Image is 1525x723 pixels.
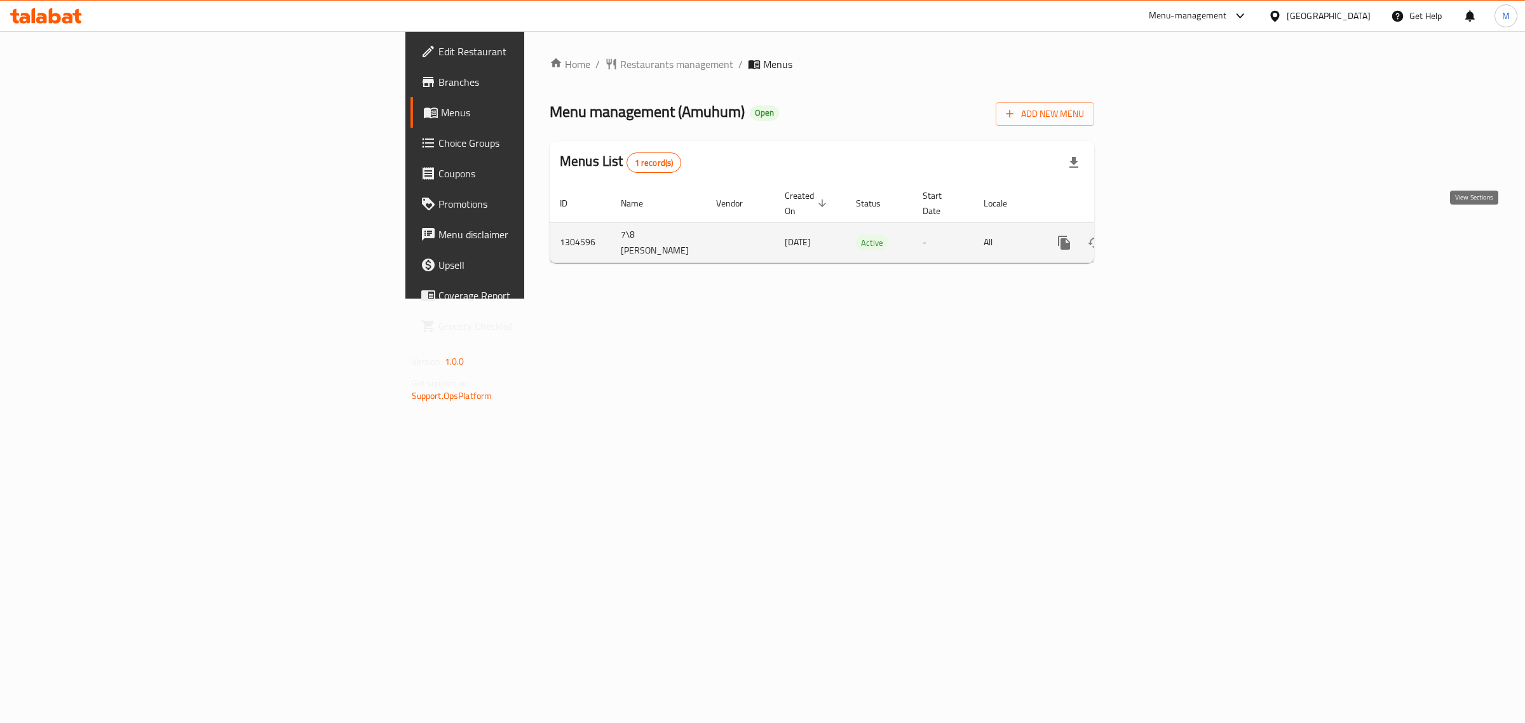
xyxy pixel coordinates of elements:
[627,157,681,169] span: 1 record(s)
[1006,106,1084,122] span: Add New Menu
[438,44,650,59] span: Edit Restaurant
[438,257,650,273] span: Upsell
[410,189,660,219] a: Promotions
[1287,9,1371,23] div: [GEOGRAPHIC_DATA]
[627,152,682,173] div: Total records count
[912,222,973,262] td: -
[410,67,660,97] a: Branches
[441,105,650,120] span: Menus
[856,196,897,211] span: Status
[856,236,888,250] span: Active
[438,166,650,181] span: Coupons
[412,375,470,391] span: Get support on:
[438,74,650,90] span: Branches
[410,158,660,189] a: Coupons
[621,196,660,211] span: Name
[1080,227,1110,258] button: Change Status
[973,222,1039,262] td: All
[438,196,650,212] span: Promotions
[560,152,681,173] h2: Menus List
[410,97,660,128] a: Menus
[984,196,1024,211] span: Locale
[785,188,830,219] span: Created On
[412,353,443,370] span: Version:
[738,57,743,72] li: /
[1149,8,1227,24] div: Menu-management
[1502,9,1510,23] span: M
[750,107,779,118] span: Open
[410,311,660,341] a: Grocery Checklist
[550,57,1094,72] nav: breadcrumb
[438,227,650,242] span: Menu disclaimer
[620,57,733,72] span: Restaurants management
[605,57,733,72] a: Restaurants management
[560,196,584,211] span: ID
[1059,147,1089,178] div: Export file
[1049,227,1080,258] button: more
[856,235,888,250] div: Active
[716,196,759,211] span: Vendor
[438,318,650,334] span: Grocery Checklist
[445,353,464,370] span: 1.0.0
[438,135,650,151] span: Choice Groups
[996,102,1094,126] button: Add New Menu
[410,36,660,67] a: Edit Restaurant
[438,288,650,303] span: Coverage Report
[410,128,660,158] a: Choice Groups
[412,388,492,404] a: Support.OpsPlatform
[410,280,660,311] a: Coverage Report
[550,184,1181,263] table: enhanced table
[763,57,792,72] span: Menus
[923,188,958,219] span: Start Date
[1039,184,1181,223] th: Actions
[750,105,779,121] div: Open
[410,250,660,280] a: Upsell
[410,219,660,250] a: Menu disclaimer
[785,234,811,250] span: [DATE]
